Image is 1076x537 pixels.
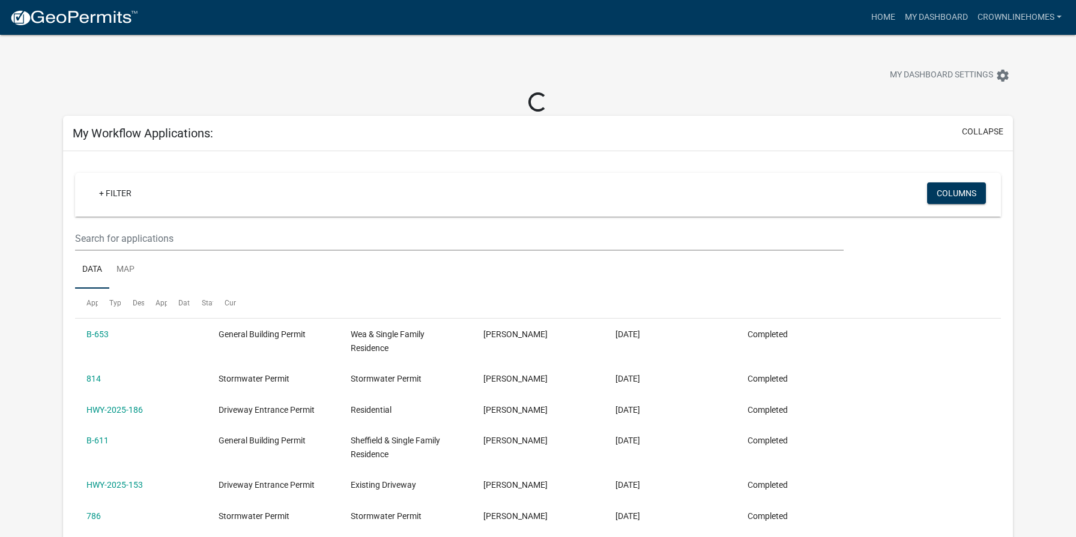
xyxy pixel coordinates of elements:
[748,511,788,521] span: Completed
[213,289,236,317] datatable-header-cell: Current Activity
[748,405,788,415] span: Completed
[219,374,289,383] span: Stormwater Permit
[86,511,101,521] a: 786
[615,511,640,521] span: 06/13/2025
[219,436,306,445] span: General Building Permit
[98,289,121,317] datatable-header-cell: Type
[483,511,548,521] span: Robert Lahrman
[121,289,144,317] datatable-header-cell: Description
[748,480,788,490] span: Completed
[86,436,109,445] a: B-611
[351,329,425,353] span: Wea & Single Family Residence
[748,329,788,339] span: Completed
[351,480,416,490] span: Existing Driveway
[615,329,640,339] span: 08/26/2025
[86,329,109,339] a: B-653
[86,374,101,383] a: 814
[996,68,1010,83] i: settings
[156,299,187,307] span: Applicant
[75,251,109,289] a: Data
[219,329,306,339] span: General Building Permit
[615,374,640,383] span: 08/06/2025
[483,405,548,415] span: Robert Lahrman
[75,289,98,317] datatable-header-cell: Application Number
[351,511,422,521] span: Stormwater Permit
[748,374,788,383] span: Completed
[880,64,1020,87] button: My Dashboard Settingssettings
[973,6,1066,29] a: crownlinehomes
[86,480,143,490] a: HWY-2025-153
[219,480,315,490] span: Driveway Entrance Permit
[219,405,315,415] span: Driveway Entrance Permit
[89,182,141,204] a: + Filter
[483,374,548,383] span: Robert Lahrman
[144,289,167,317] datatable-header-cell: Applicant
[73,126,213,140] h5: My Workflow Applications:
[202,299,223,307] span: Status
[962,125,1003,138] button: collapse
[615,405,640,415] span: 08/06/2025
[900,6,973,29] a: My Dashboard
[109,299,125,307] span: Type
[927,182,986,204] button: Columns
[748,436,788,445] span: Completed
[351,405,391,415] span: Residential
[167,289,190,317] datatable-header-cell: Date Created
[219,511,289,521] span: Stormwater Permit
[615,480,640,490] span: 06/13/2025
[109,251,142,289] a: Map
[483,436,548,445] span: Robert Lahrman
[483,329,548,339] span: Robert Lahrman
[75,226,844,251] input: Search for applications
[86,299,152,307] span: Application Number
[890,68,993,83] span: My Dashboard Settings
[483,480,548,490] span: Robert Lahrman
[351,374,422,383] span: Stormwater Permit
[351,436,440,459] span: Sheffield & Single Family Residence
[86,405,143,415] a: HWY-2025-186
[133,299,169,307] span: Description
[178,299,220,307] span: Date Created
[615,436,640,445] span: 06/18/2025
[225,299,274,307] span: Current Activity
[190,289,213,317] datatable-header-cell: Status
[866,6,900,29] a: Home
